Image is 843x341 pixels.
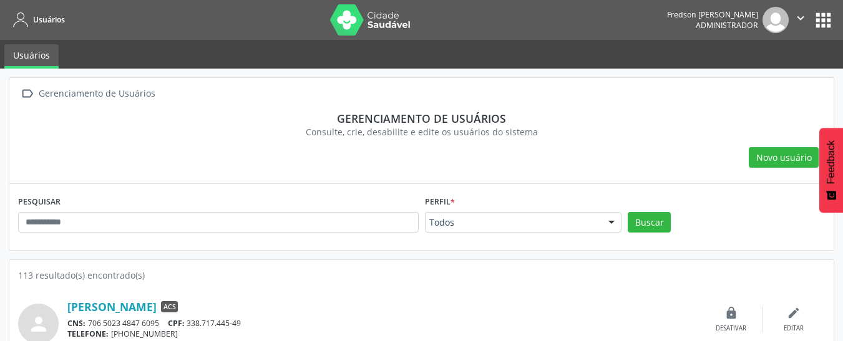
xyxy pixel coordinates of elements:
a: Usuários [9,9,65,30]
img: img [763,7,789,33]
span: ACS [161,301,178,312]
div: 113 resultado(s) encontrado(s) [18,269,825,282]
span: CPF: [168,318,185,329]
span: TELEFONE: [67,329,109,339]
div: Fredson [PERSON_NAME] [667,9,758,20]
i:  [794,11,807,25]
div: Gerenciamento de usuários [27,112,816,125]
div: Consulte, crie, desabilite e edite os usuários do sistema [27,125,816,138]
div: Editar [784,324,804,333]
span: Novo usuário [756,151,812,164]
span: Usuários [33,14,65,25]
span: Feedback [826,140,837,184]
i: lock [724,306,738,320]
label: PESQUISAR [18,193,61,212]
a: Usuários [4,44,59,69]
a: [PERSON_NAME] [67,300,157,314]
i:  [18,85,36,103]
div: [PHONE_NUMBER] [67,329,700,339]
span: CNS: [67,318,85,329]
button: Buscar [628,212,671,233]
div: 706 5023 4847 6095 338.717.445-49 [67,318,700,329]
i: edit [787,306,801,320]
span: Administrador [696,20,758,31]
button: Feedback - Mostrar pesquisa [819,128,843,213]
label: Perfil [425,193,455,212]
span: Todos [429,216,597,229]
button: apps [812,9,834,31]
div: Gerenciamento de Usuários [36,85,157,103]
button:  [789,7,812,33]
div: Desativar [716,324,746,333]
a:  Gerenciamento de Usuários [18,85,157,103]
button: Novo usuário [749,147,819,168]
